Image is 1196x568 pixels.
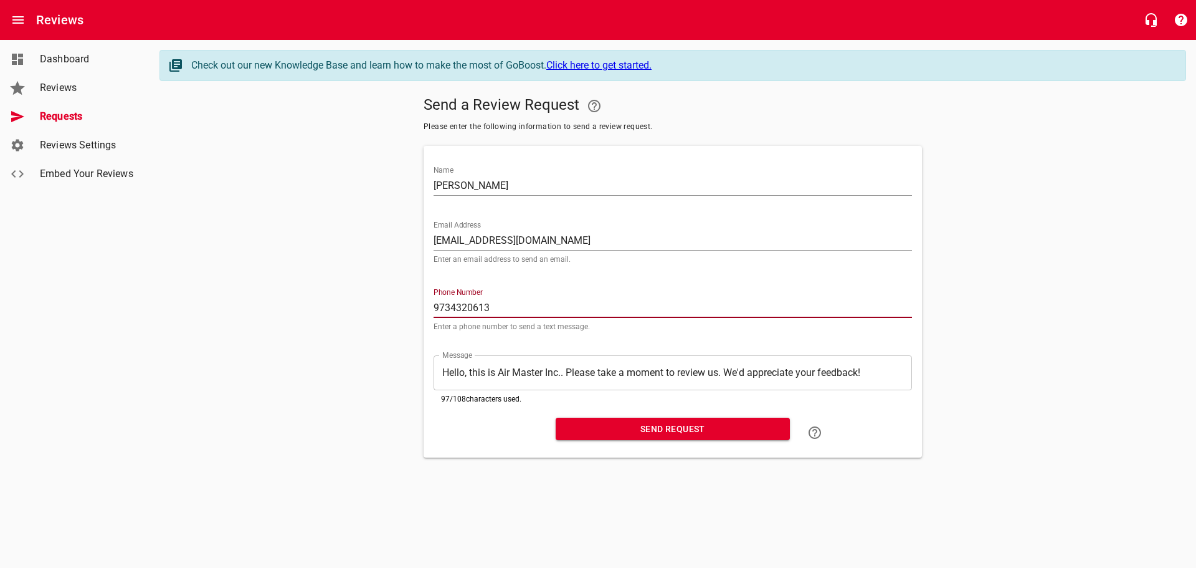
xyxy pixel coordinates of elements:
[424,121,922,133] span: Please enter the following information to send a review request.
[36,10,83,30] h6: Reviews
[441,395,521,403] span: 97 / 108 characters used.
[40,138,135,153] span: Reviews Settings
[191,58,1173,73] div: Check out our new Knowledge Base and learn how to make the most of GoBoost.
[434,221,481,229] label: Email Address
[434,256,912,263] p: Enter an email address to send an email.
[800,418,830,448] a: Learn how to "Send a Review Request"
[40,166,135,181] span: Embed Your Reviews
[1136,5,1166,35] button: Live Chat
[556,418,790,441] button: Send Request
[566,421,780,437] span: Send Request
[3,5,33,35] button: Open drawer
[1166,5,1196,35] button: Support Portal
[579,91,609,121] a: Your Google or Facebook account must be connected to "Send a Review Request"
[40,80,135,95] span: Reviews
[434,166,453,174] label: Name
[546,59,652,71] a: Click here to get started.
[424,91,922,121] h5: Send a Review Request
[434,289,483,296] label: Phone Number
[434,323,912,330] p: Enter a phone number to send a text message.
[40,52,135,67] span: Dashboard
[40,109,135,124] span: Requests
[442,367,903,378] textarea: Hello, this is Air Master Inc.. Please take a moment to review us. We'd appreciate your feedback!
